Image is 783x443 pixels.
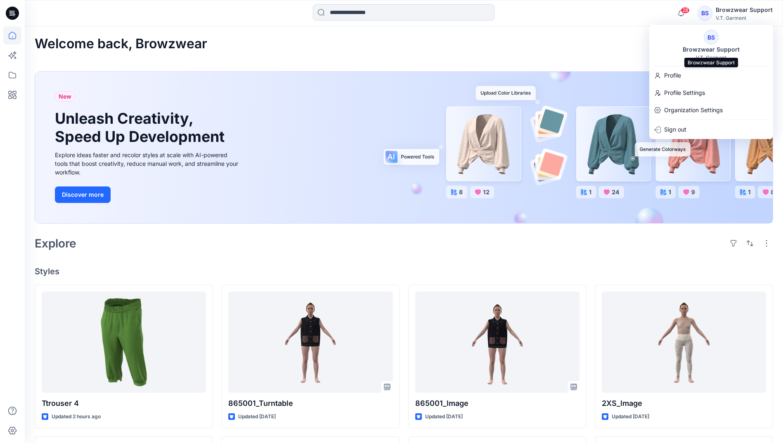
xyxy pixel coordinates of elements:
[664,85,705,101] p: Profile Settings
[602,292,766,393] a: 2XS_lmage
[35,237,76,250] h2: Explore
[42,292,206,393] a: Ttrouser 4
[35,266,773,276] h4: Styles
[716,5,773,15] div: Browzwear Support
[696,54,726,61] div: V.T. Garment
[425,412,463,421] p: Updated [DATE]
[664,102,723,118] p: Organization Settings
[649,102,773,118] a: Organization Settings
[55,186,111,203] button: Discover more
[664,122,686,137] p: Sign out
[612,412,649,421] p: Updated [DATE]
[228,398,393,409] p: 865001_Turntable
[698,6,712,21] div: BS
[42,398,206,409] p: Ttrouser 4
[55,151,241,177] div: Explore ideas faster and recolor styles at scale with AI-powered tools that boost creativity, red...
[664,68,681,83] p: Profile
[52,412,101,421] p: Updated 2 hours ago
[35,36,207,52] h2: Welcome back, Browzwear
[649,68,773,83] a: Profile
[59,92,71,101] span: New
[228,292,393,393] a: 865001_Turntable
[415,398,580,409] p: 865001_lmage
[55,186,241,203] a: Discover more
[238,412,276,421] p: Updated [DATE]
[602,398,766,409] p: 2XS_lmage
[678,45,745,54] div: Browzwear Support
[716,15,773,21] div: V.T. Garment
[649,85,773,101] a: Profile Settings
[415,292,580,393] a: 865001_lmage
[55,110,228,145] h1: Unleash Creativity, Speed Up Development
[704,30,719,45] div: BS
[681,7,690,14] span: 28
